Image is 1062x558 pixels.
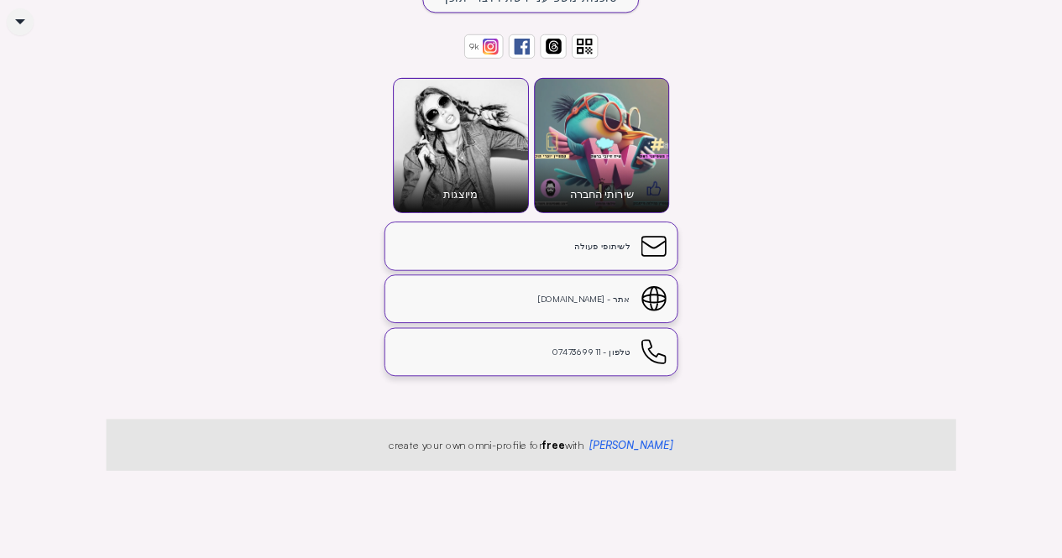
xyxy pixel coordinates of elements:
span: free [542,438,565,451]
img: svg%3e [641,286,667,312]
div: אתר - [DOMAIN_NAME] [395,292,630,306]
div: 9k [469,40,478,53]
img: svg%3e [641,339,667,365]
img: svg%3e [514,39,530,55]
div: שירותי החברה [569,186,633,201]
div: מיוצגות [443,186,478,201]
img: instagram-FMkfTgMN.svg [483,39,499,55]
img: svg%3e [577,39,593,55]
img: svg%3e [641,233,667,259]
div: create your own omni-profile for with [388,437,583,452]
a: אתר - [DOMAIN_NAME] [385,274,677,323]
a: טלפון - 0747369911 [385,327,677,376]
img: threads-gb7Yk_yZ.svg [545,39,561,55]
div: לשיתופי פעולה [395,239,630,253]
a: לשיתופי פעולה [385,222,677,270]
a: 9k [464,34,504,58]
div: טלפון - 0747369911 [395,345,630,359]
a: [PERSON_NAME] [588,435,673,454]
